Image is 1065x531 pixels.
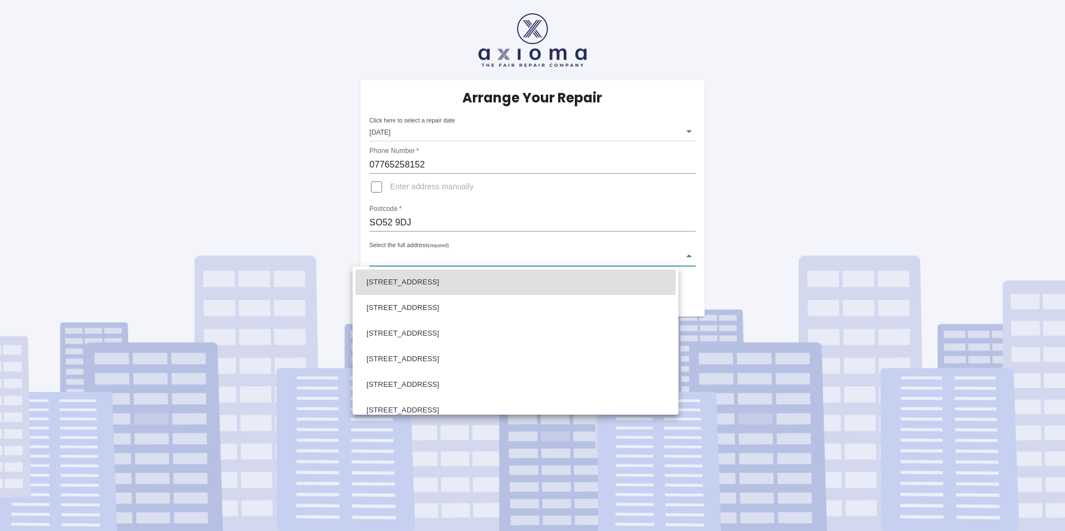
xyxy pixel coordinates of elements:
li: [STREET_ADDRESS] [355,346,676,372]
li: [STREET_ADDRESS] [355,269,676,295]
li: [STREET_ADDRESS] [355,295,676,321]
li: [STREET_ADDRESS] [355,321,676,346]
li: [STREET_ADDRESS] [355,372,676,397]
li: [STREET_ADDRESS] [355,397,676,423]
